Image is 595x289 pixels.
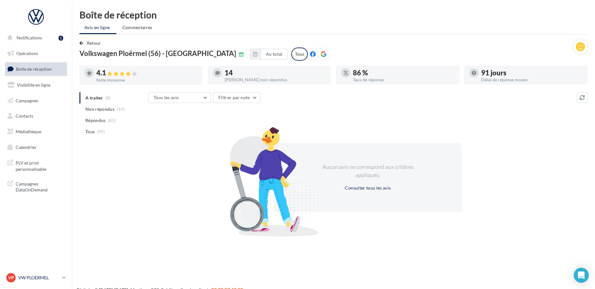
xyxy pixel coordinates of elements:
span: Médiathèque [16,129,41,134]
div: 14 [225,69,326,76]
span: Boîte de réception [16,66,52,72]
div: Open Intercom Messenger [574,268,589,283]
span: Campagnes [16,98,38,103]
a: PLV et print personnalisable [4,156,68,175]
a: Calendrier [4,141,68,154]
div: 1 [58,36,63,41]
div: 86 % [353,69,454,76]
div: Tous [291,48,308,61]
button: Notifications 1 [4,31,66,44]
button: Au total [250,49,288,59]
a: Campagnes DataOnDemand [4,177,68,195]
span: (14) [117,107,125,112]
span: Non répondus [85,106,114,112]
div: Aucun avis ne correspond aux critères appliqués. [314,163,422,179]
div: Boîte de réception [79,10,587,19]
div: Note moyenne [96,78,198,82]
a: Contacts [4,109,68,123]
span: Visibilité en ligne [17,82,50,88]
span: PLV et print personnalisable [16,159,64,172]
p: VW PLOERMEL [18,275,60,281]
a: Boîte de réception [4,62,68,76]
a: VP VW PLOERMEL [5,272,67,284]
span: Répondus [85,117,106,124]
div: Taux de réponse [353,78,454,82]
span: Campagnes DataOnDemand [16,180,64,193]
div: Délai de réponse moyen [481,78,582,82]
span: (85) [108,118,116,123]
button: Tous les avis [148,92,211,103]
span: Volkswagen Ploërmel (56) - [GEOGRAPHIC_DATA] [79,50,236,57]
a: Médiathèque [4,125,68,138]
span: Commentaires [122,25,152,30]
span: (99) [97,129,105,134]
span: Calendrier [16,144,37,150]
span: Tous les avis [154,95,179,100]
div: [PERSON_NAME] non répondus [225,78,326,82]
span: Opérations [16,51,38,56]
button: Retour [79,39,104,47]
button: Consulter tous les avis [342,184,393,192]
a: Opérations [4,47,68,60]
span: Contacts [16,113,33,119]
button: Filtrer par note [213,92,260,103]
span: Tous [85,129,95,135]
div: 91 jours [481,69,582,76]
button: Au total [261,49,288,59]
span: Retour [87,40,101,46]
span: Notifications [17,35,42,40]
a: Campagnes [4,94,68,107]
div: 4.1 [96,69,198,77]
a: Visibilité en ligne [4,79,68,92]
span: VP [8,275,14,281]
